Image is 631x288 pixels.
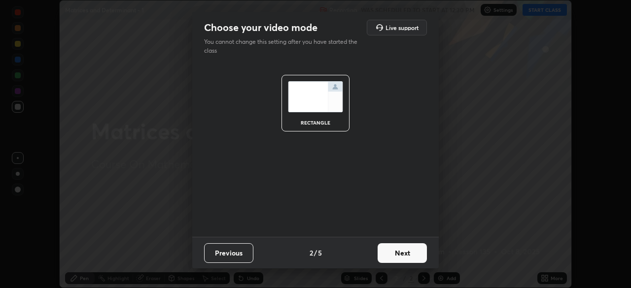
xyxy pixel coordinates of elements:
[386,25,419,31] h5: Live support
[204,37,364,55] p: You cannot change this setting after you have started the class
[204,21,317,34] h2: Choose your video mode
[318,248,322,258] h4: 5
[204,243,253,263] button: Previous
[314,248,317,258] h4: /
[288,81,343,112] img: normalScreenIcon.ae25ed63.svg
[310,248,313,258] h4: 2
[378,243,427,263] button: Next
[296,120,335,125] div: rectangle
